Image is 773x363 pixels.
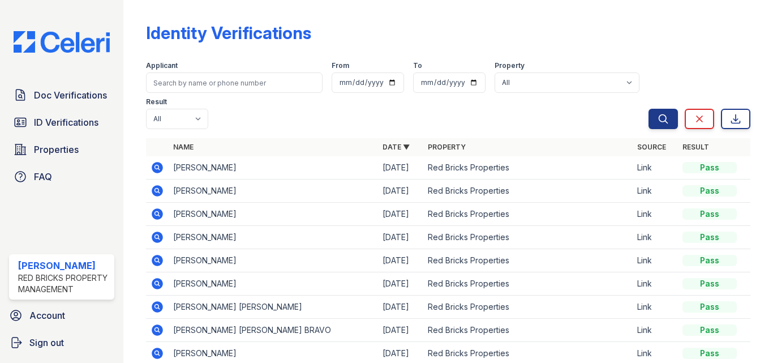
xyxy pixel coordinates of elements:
[682,324,737,336] div: Pass
[413,61,422,70] label: To
[633,156,678,180] td: Link
[34,116,98,129] span: ID Verifications
[423,156,633,180] td: Red Bricks Properties
[423,249,633,272] td: Red Bricks Properties
[378,180,423,203] td: [DATE]
[169,296,378,319] td: [PERSON_NAME] [PERSON_NAME]
[378,156,423,180] td: [DATE]
[146,23,311,43] div: Identity Verifications
[146,61,178,70] label: Applicant
[9,84,114,106] a: Doc Verifications
[34,170,52,183] span: FAQ
[378,249,423,272] td: [DATE]
[682,348,737,359] div: Pass
[637,143,666,151] a: Source
[18,272,110,295] div: Red Bricks Property Management
[682,301,737,313] div: Pass
[9,165,114,188] a: FAQ
[169,180,378,203] td: [PERSON_NAME]
[5,31,119,53] img: CE_Logo_Blue-a8612792a0a2168367f1c8372b55b34899dd931a85d93a1a3d3e32e68fde9ad4.png
[423,226,633,249] td: Red Bricks Properties
[9,111,114,134] a: ID Verifications
[633,249,678,272] td: Link
[169,156,378,180] td: [PERSON_NAME]
[682,162,737,173] div: Pass
[378,203,423,226] td: [DATE]
[378,319,423,342] td: [DATE]
[378,226,423,249] td: [DATE]
[146,72,323,93] input: Search by name or phone number
[29,309,65,322] span: Account
[378,296,423,319] td: [DATE]
[29,336,64,349] span: Sign out
[682,185,737,197] div: Pass
[633,319,678,342] td: Link
[34,143,79,156] span: Properties
[5,331,119,354] a: Sign out
[428,143,466,151] a: Property
[332,61,349,70] label: From
[169,272,378,296] td: [PERSON_NAME]
[18,259,110,272] div: [PERSON_NAME]
[495,61,525,70] label: Property
[173,143,194,151] a: Name
[9,138,114,161] a: Properties
[633,203,678,226] td: Link
[633,226,678,249] td: Link
[682,143,709,151] a: Result
[423,319,633,342] td: Red Bricks Properties
[5,304,119,327] a: Account
[682,232,737,243] div: Pass
[169,319,378,342] td: [PERSON_NAME] [PERSON_NAME] BRAVO
[146,97,167,106] label: Result
[423,272,633,296] td: Red Bricks Properties
[169,226,378,249] td: [PERSON_NAME]
[682,255,737,266] div: Pass
[423,203,633,226] td: Red Bricks Properties
[633,180,678,203] td: Link
[633,272,678,296] td: Link
[633,296,678,319] td: Link
[423,180,633,203] td: Red Bricks Properties
[682,208,737,220] div: Pass
[383,143,410,151] a: Date ▼
[378,272,423,296] td: [DATE]
[34,88,107,102] span: Doc Verifications
[169,249,378,272] td: [PERSON_NAME]
[682,278,737,289] div: Pass
[423,296,633,319] td: Red Bricks Properties
[169,203,378,226] td: [PERSON_NAME]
